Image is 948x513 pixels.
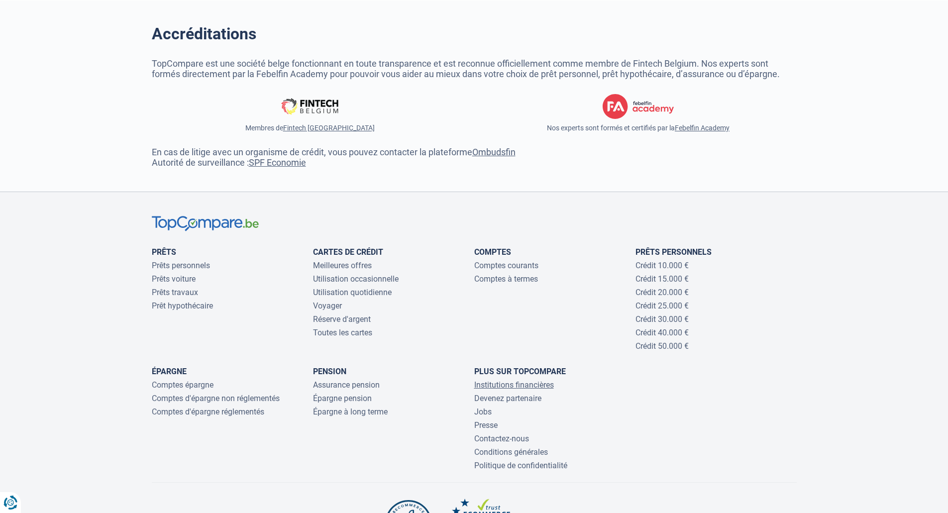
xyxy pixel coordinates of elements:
[152,261,210,270] a: Prêts personnels
[603,94,673,119] img: febelfin academy
[635,247,712,257] a: Prêts personnels
[276,94,344,119] img: Fintech Belgium
[635,301,689,310] a: Crédit 25.000 €
[313,261,372,270] a: Meilleures offres
[635,314,689,324] a: Crédit 30.000 €
[283,124,375,132] a: Fintech [GEOGRAPHIC_DATA]
[313,314,371,324] a: Réserve d'argent
[635,328,689,337] a: Crédit 40.000 €
[472,147,516,157] a: Ombudsfin
[675,124,730,132] a: Febelfin Academy
[474,247,511,257] a: Comptes
[152,247,176,257] a: Prêts
[474,407,492,416] a: Jobs
[474,394,541,403] a: Devenez partenaire
[474,274,538,284] a: Comptes à termes
[313,367,346,376] a: Pension
[474,380,554,390] a: Institutions financières
[249,157,306,168] a: SPF Economie
[152,380,213,390] a: Comptes épargne
[635,274,689,284] a: Crédit 15.000 €
[245,124,375,132] span: Membres de
[474,420,498,430] a: Presse
[635,288,689,297] a: Crédit 20.000 €
[313,394,372,403] a: Épargne pension
[152,216,259,231] img: TopCompare
[547,124,730,132] span: Nos experts sont formés et certifiés par la
[152,301,213,310] a: Prêt hypothécaire
[152,147,797,168] p: En cas de litige avec un organisme de crédit, vous pouvez contacter la plateforme Autorité de sur...
[313,407,388,416] a: Épargne à long terme
[474,367,566,376] a: Plus sur TopCompare
[474,461,567,470] a: Politique de confidentialité
[474,261,538,270] a: Comptes courants
[152,394,280,403] a: Comptes d'épargne non réglementés
[313,274,399,284] a: Utilisation occasionnelle
[474,447,548,457] a: Conditions générales
[313,380,380,390] a: Assurance pension
[313,247,383,257] a: Cartes de Crédit
[152,367,187,376] a: Épargne
[152,407,264,416] a: Comptes d'épargne réglementés
[635,261,689,270] a: Crédit 10.000 €
[635,341,689,351] a: Crédit 50.000 €
[152,58,797,79] p: TopCompare est une société belge fonctionnant en toute transparence et est reconnue officiellemen...
[152,24,797,43] h2: Accréditations
[313,301,342,310] a: Voyager
[152,288,198,297] a: Prêts travaux
[474,434,529,443] a: Contactez-nous
[152,274,196,284] a: Prêts voiture
[313,288,392,297] a: Utilisation quotidienne
[313,328,372,337] a: Toutes les cartes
